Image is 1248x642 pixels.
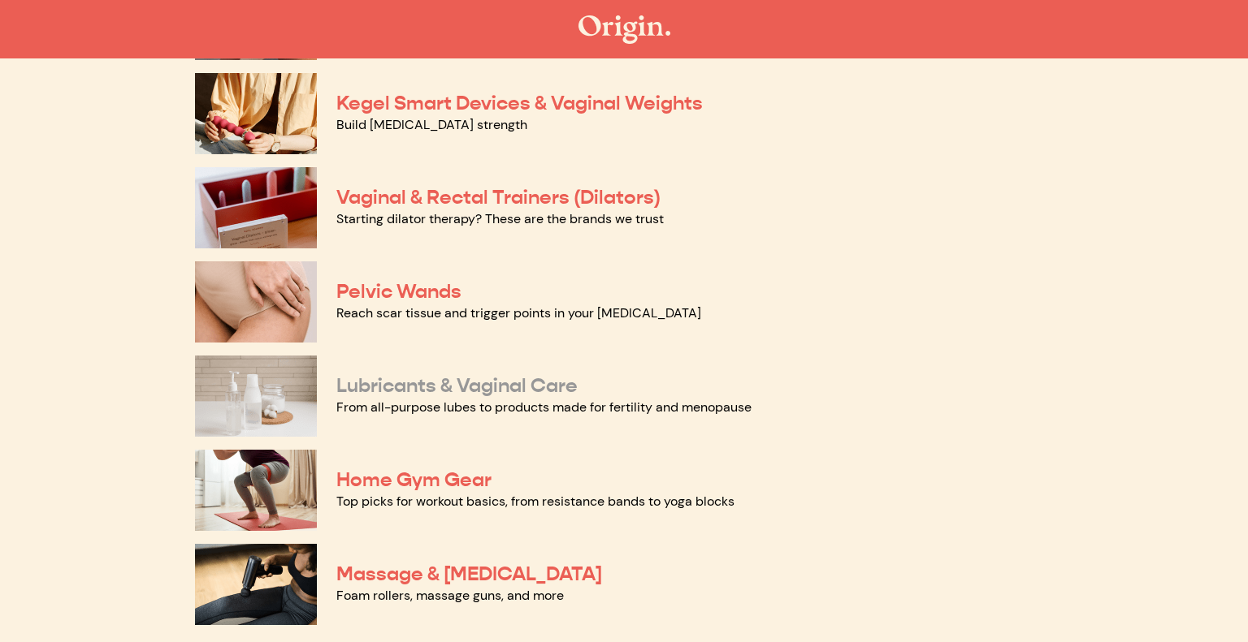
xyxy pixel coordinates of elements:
a: Vaginal & Rectal Trainers (Dilators) [336,185,661,209]
img: Lubricants & Vaginal Care [195,355,317,437]
img: Kegel Smart Devices & Vaginal Weights [195,73,317,154]
a: Kegel Smart Devices & Vaginal Weights [336,91,703,115]
a: Starting dilator therapy? These are the brands we trust [336,210,664,227]
a: Build [MEDICAL_DATA] strength [336,116,527,133]
img: Home Gym Gear [195,450,317,531]
a: Foam rollers, massage guns, and more [336,587,564,604]
img: Vaginal & Rectal Trainers (Dilators) [195,167,317,248]
a: Home Gym Gear [336,467,492,492]
a: From all-purpose lubes to products made for fertility and menopause [336,399,752,416]
a: Pelvic Wands [336,279,461,304]
a: Top picks for workout basics, from resistance bands to yoga blocks [336,493,734,510]
a: Reach scar tissue and trigger points in your [MEDICAL_DATA] [336,304,701,321]
img: Pelvic Wands [195,261,317,343]
img: Massage & Myofascial Release [195,544,317,625]
a: Massage & [MEDICAL_DATA] [336,562,602,586]
img: The Origin Shop [578,15,670,44]
a: Lubricants & Vaginal Care [336,373,578,398]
